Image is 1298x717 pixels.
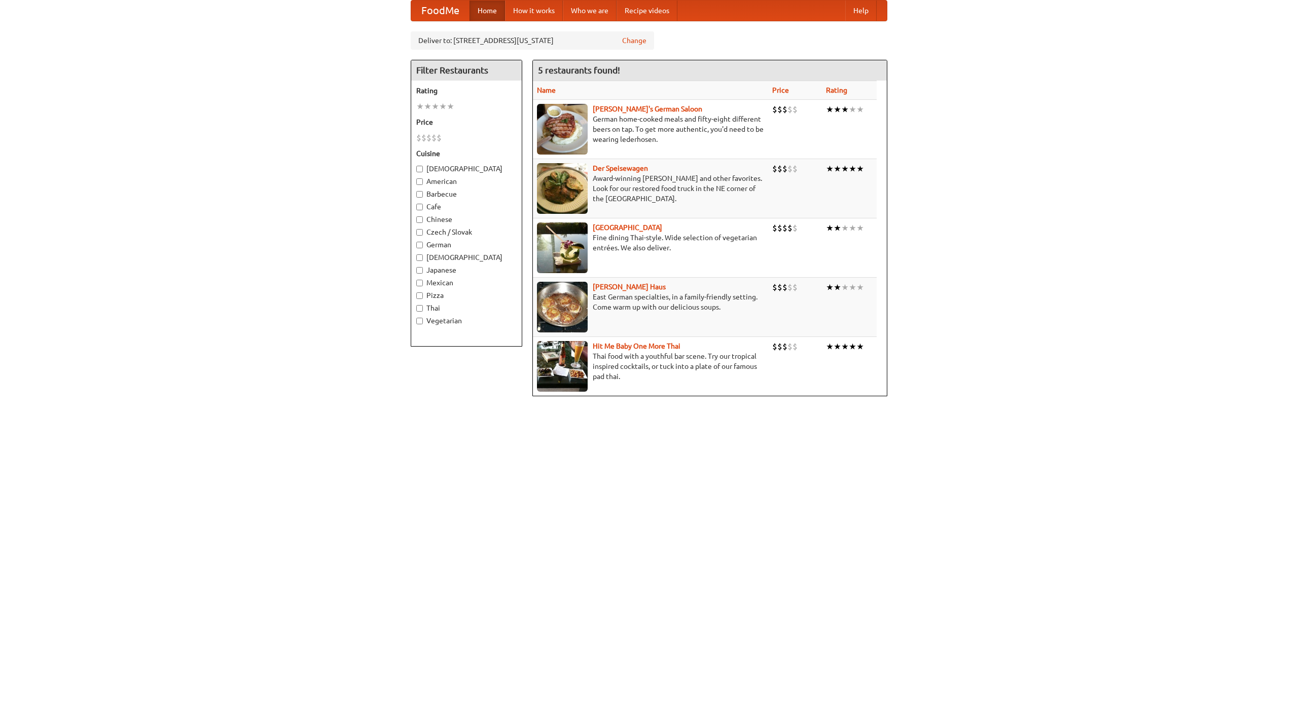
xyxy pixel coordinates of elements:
li: $ [782,163,787,174]
li: ★ [856,341,864,352]
input: Barbecue [416,191,423,198]
li: $ [437,132,442,143]
label: German [416,240,517,250]
li: $ [792,222,798,234]
li: $ [792,104,798,115]
li: $ [792,282,798,293]
img: esthers.jpg [537,104,588,155]
input: Cafe [416,204,423,210]
li: ★ [849,163,856,174]
h5: Price [416,117,517,127]
li: ★ [826,222,834,234]
li: $ [772,222,777,234]
p: Fine dining Thai-style. Wide selection of vegetarian entrées. We also deliver. [537,233,764,253]
div: Deliver to: [STREET_ADDRESS][US_STATE] [411,31,654,50]
label: Thai [416,303,517,313]
a: Name [537,86,556,94]
li: ★ [834,222,841,234]
img: kohlhaus.jpg [537,282,588,332]
li: ★ [826,104,834,115]
input: American [416,178,423,185]
label: [DEMOGRAPHIC_DATA] [416,164,517,174]
li: $ [777,282,782,293]
li: $ [416,132,421,143]
li: $ [772,341,777,352]
li: $ [787,282,792,293]
li: ★ [841,282,849,293]
li: ★ [849,282,856,293]
li: $ [787,104,792,115]
p: Thai food with a youthful bar scene. Try our tropical inspired cocktails, or tuck into a plate of... [537,351,764,382]
li: $ [782,282,787,293]
input: Pizza [416,292,423,299]
a: Price [772,86,789,94]
label: Cafe [416,202,517,212]
a: Home [470,1,505,21]
li: $ [772,282,777,293]
li: ★ [841,104,849,115]
p: German home-cooked meals and fifty-eight different beers on tap. To get more authentic, you'd nee... [537,114,764,144]
label: [DEMOGRAPHIC_DATA] [416,252,517,262]
label: Czech / Slovak [416,227,517,237]
li: ★ [841,163,849,174]
img: satay.jpg [537,222,588,273]
li: $ [782,222,787,234]
li: ★ [834,282,841,293]
li: ★ [849,104,856,115]
li: $ [777,104,782,115]
li: $ [426,132,431,143]
li: ★ [447,101,454,112]
label: Pizza [416,290,517,300]
img: speisewagen.jpg [537,163,588,214]
a: Who we are [563,1,617,21]
a: Recipe videos [617,1,677,21]
li: ★ [416,101,424,112]
input: [DEMOGRAPHIC_DATA] [416,254,423,261]
li: ★ [856,163,864,174]
li: ★ [439,101,447,112]
h4: Filter Restaurants [411,60,522,81]
li: $ [787,222,792,234]
li: ★ [834,341,841,352]
label: Japanese [416,265,517,275]
ng-pluralize: 5 restaurants found! [538,65,620,75]
a: [PERSON_NAME]'s German Saloon [593,105,702,113]
li: ★ [826,163,834,174]
input: German [416,242,423,248]
li: $ [782,104,787,115]
input: Mexican [416,280,423,286]
li: ★ [424,101,431,112]
li: ★ [826,341,834,352]
input: Japanese [416,267,423,274]
a: [PERSON_NAME] Haus [593,283,666,291]
a: [GEOGRAPHIC_DATA] [593,223,662,232]
li: $ [772,104,777,115]
a: Rating [826,86,847,94]
li: ★ [849,222,856,234]
input: Thai [416,305,423,312]
a: Change [622,35,646,46]
li: $ [792,163,798,174]
input: Vegetarian [416,318,423,324]
li: ★ [431,101,439,112]
label: Barbecue [416,189,517,199]
li: ★ [826,282,834,293]
li: ★ [841,222,849,234]
label: Mexican [416,278,517,288]
li: $ [431,132,437,143]
p: Award-winning [PERSON_NAME] and other favorites. Look for our restored food truck in the NE corne... [537,173,764,204]
li: ★ [849,341,856,352]
a: FoodMe [411,1,470,21]
li: ★ [834,104,841,115]
li: ★ [841,341,849,352]
h5: Rating [416,86,517,96]
a: Der Speisewagen [593,164,648,172]
li: $ [777,341,782,352]
a: Hit Me Baby One More Thai [593,342,680,350]
li: ★ [856,222,864,234]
